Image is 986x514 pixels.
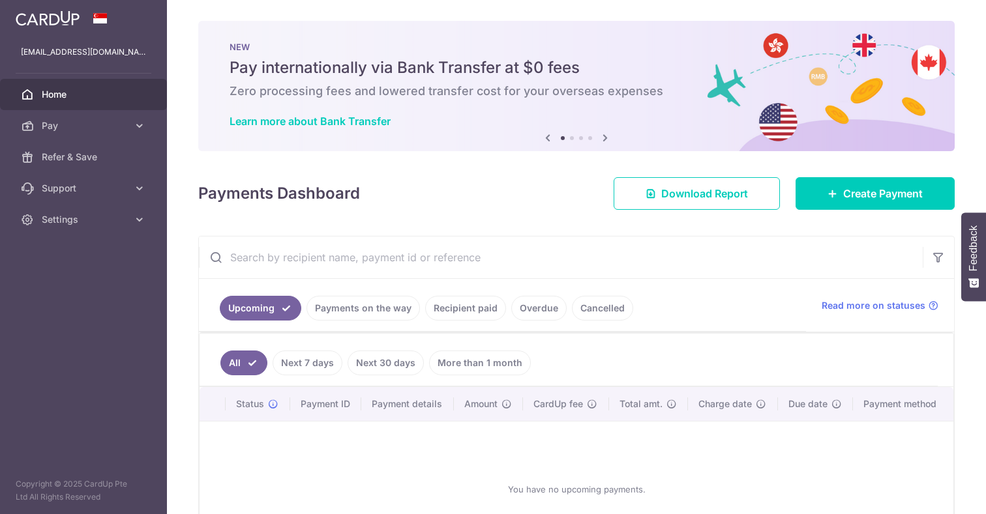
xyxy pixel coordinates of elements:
span: Settings [42,213,128,226]
span: Home [42,88,128,101]
img: CardUp [16,10,80,26]
a: Create Payment [796,177,955,210]
a: More than 1 month [429,350,531,375]
span: CardUp fee [533,397,583,410]
span: Feedback [968,225,979,271]
a: Download Report [614,177,780,210]
span: Amount [464,397,498,410]
a: Cancelled [572,296,633,321]
input: Search by recipient name, payment id or reference [199,236,923,278]
th: Payment details [361,387,454,421]
span: Charge date [698,397,752,410]
a: Next 7 days [273,350,342,375]
span: Status [236,397,264,410]
th: Payment method [853,387,953,421]
span: Due date [788,397,828,410]
span: Pay [42,119,128,132]
h6: Zero processing fees and lowered transfer cost for your overseas expenses [230,83,923,99]
h4: Payments Dashboard [198,182,360,205]
span: Create Payment [843,186,923,201]
a: Payments on the way [306,296,420,321]
th: Payment ID [290,387,361,421]
h5: Pay internationally via Bank Transfer at $0 fees [230,57,923,78]
span: Refer & Save [42,150,128,164]
span: Download Report [661,186,748,201]
a: Overdue [511,296,567,321]
a: Read more on statuses [822,299,938,312]
a: All [220,350,267,375]
p: [EMAIL_ADDRESS][DOMAIN_NAME] [21,46,146,59]
button: Feedback - Show survey [961,212,986,301]
a: Upcoming [220,296,301,321]
img: Bank transfer banner [198,21,955,151]
span: Support [42,182,128,195]
a: Learn more about Bank Transfer [230,115,391,128]
a: Next 30 days [348,350,424,375]
span: Read more on statuses [822,299,925,312]
a: Recipient paid [425,296,506,321]
span: Total amt. [620,397,663,410]
p: NEW [230,42,923,52]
